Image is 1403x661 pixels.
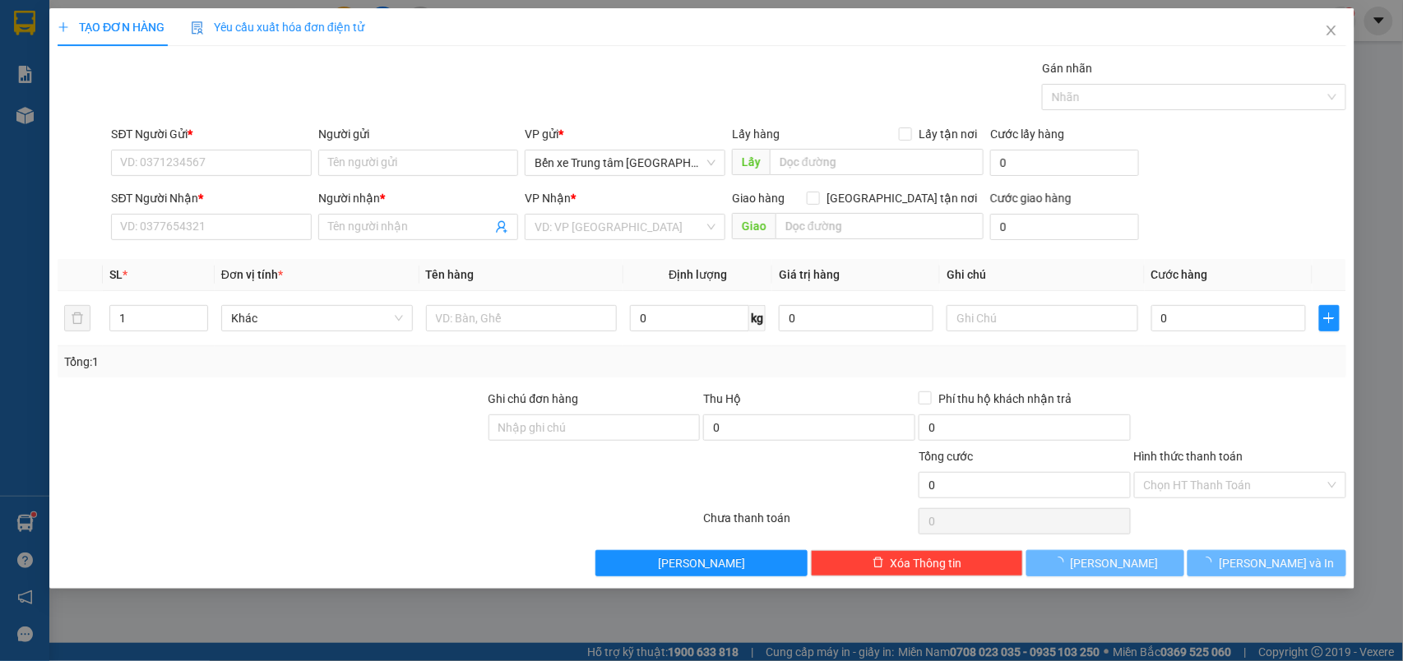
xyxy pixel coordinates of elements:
[703,392,741,405] span: Thu Hộ
[820,189,984,207] span: [GEOGRAPHIC_DATA] tận nơi
[1133,450,1243,463] label: Hình thức thanh toán
[990,214,1139,240] input: Cước giao hàng
[1052,557,1070,568] span: loading
[770,149,984,175] input: Dọc đường
[58,21,164,34] span: TẠO ĐƠN HÀNG
[111,189,312,207] div: SĐT Người Nhận
[230,306,402,330] span: Khác
[1308,8,1354,54] button: Close
[1026,550,1184,576] button: [PERSON_NAME]
[595,550,808,576] button: [PERSON_NAME]
[488,414,700,441] input: Ghi chú đơn hàng
[425,305,617,331] input: VD: Bàn, Ghế
[701,509,917,538] div: Chưa thanh toán
[191,21,204,35] img: icon
[872,557,883,570] span: delete
[1042,62,1092,75] label: Gán nhãn
[58,21,69,33] span: plus
[669,268,727,281] span: Định lượng
[1188,550,1345,576] button: [PERSON_NAME] và In
[732,213,776,239] span: Giao
[990,127,1064,141] label: Cước lấy hàng
[932,390,1078,408] span: Phí thu hộ khách nhận trả
[776,213,984,239] input: Dọc đường
[488,392,578,405] label: Ghi chú đơn hàng
[1318,305,1339,331] button: plus
[1201,557,1219,568] span: loading
[220,268,282,281] span: Đơn vị tính
[64,353,542,371] div: Tổng: 1
[811,550,1023,576] button: deleteXóa Thông tin
[64,305,90,331] button: delete
[732,149,770,175] span: Lấy
[990,150,1139,176] input: Cước lấy hàng
[1219,554,1334,572] span: [PERSON_NAME] và In
[109,268,123,281] span: SL
[919,450,973,463] span: Tổng cước
[749,305,766,331] span: kg
[525,125,725,143] div: VP gửi
[779,305,933,331] input: 0
[947,305,1138,331] input: Ghi Chú
[779,268,840,281] span: Giá trị hàng
[425,268,474,281] span: Tên hàng
[890,554,961,572] span: Xóa Thông tin
[912,125,984,143] span: Lấy tận nơi
[940,259,1145,291] th: Ghi chú
[1151,268,1208,281] span: Cước hàng
[658,554,746,572] span: [PERSON_NAME]
[495,220,508,233] span: user-add
[1070,554,1158,572] span: [PERSON_NAME]
[732,192,785,205] span: Giao hàng
[1324,24,1337,37] span: close
[990,192,1072,205] label: Cước giao hàng
[111,125,312,143] div: SĐT Người Gửi
[1319,312,1338,325] span: plus
[318,125,519,143] div: Người gửi
[191,21,364,34] span: Yêu cầu xuất hóa đơn điện tử
[525,192,571,205] span: VP Nhận
[535,150,715,175] span: Bến xe Trung tâm Lào Cai
[732,127,780,141] span: Lấy hàng
[318,189,519,207] div: Người nhận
